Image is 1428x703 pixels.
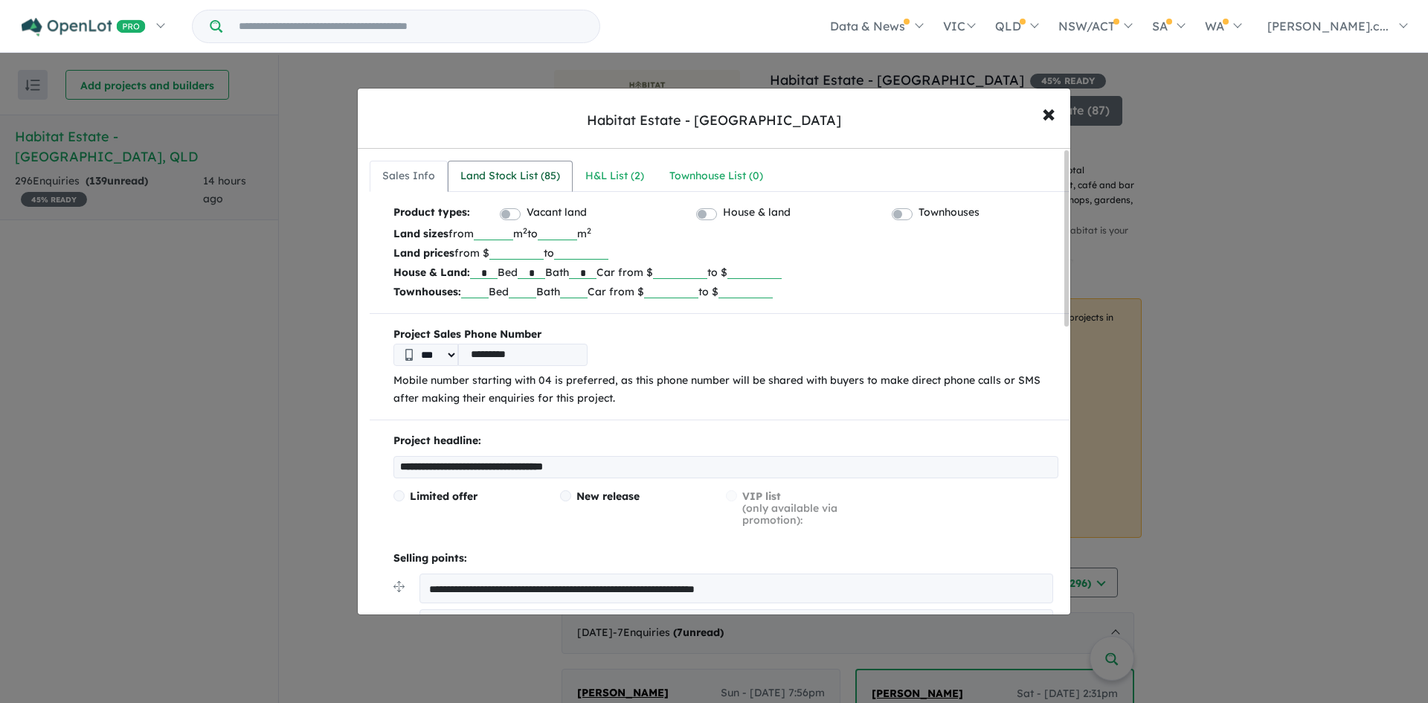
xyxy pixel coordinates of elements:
p: Bed Bath Car from $ to $ [393,282,1058,301]
p: from m to m [393,224,1058,243]
div: Habitat Estate - [GEOGRAPHIC_DATA] [587,111,841,130]
label: Vacant land [527,204,587,222]
b: Land sizes [393,227,448,240]
input: Try estate name, suburb, builder or developer [225,10,596,42]
sup: 2 [587,225,591,236]
b: Product types: [393,204,470,224]
p: Mobile number starting with 04 is preferred, as this phone number will be shared with buyers to m... [393,372,1058,408]
label: House & land [723,204,791,222]
div: Sales Info [382,167,435,185]
span: × [1042,97,1055,129]
div: Townhouse List ( 0 ) [669,167,763,185]
div: H&L List ( 2 ) [585,167,644,185]
img: Phone icon [405,349,413,361]
span: Limited offer [410,489,477,503]
b: Townhouses: [393,285,461,298]
span: [PERSON_NAME].c... [1267,19,1389,33]
b: Project Sales Phone Number [393,326,1058,344]
b: House & Land: [393,266,470,279]
sup: 2 [523,225,527,236]
label: Townhouses [919,204,980,222]
img: drag.svg [393,581,405,592]
p: Project headline: [393,432,1058,450]
p: Selling points: [393,550,1058,568]
b: Land prices [393,246,454,260]
div: Land Stock List ( 85 ) [460,167,560,185]
p: from $ to [393,243,1058,263]
span: New release [576,489,640,503]
img: Openlot PRO Logo White [22,18,146,36]
p: Bed Bath Car from $ to $ [393,263,1058,282]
